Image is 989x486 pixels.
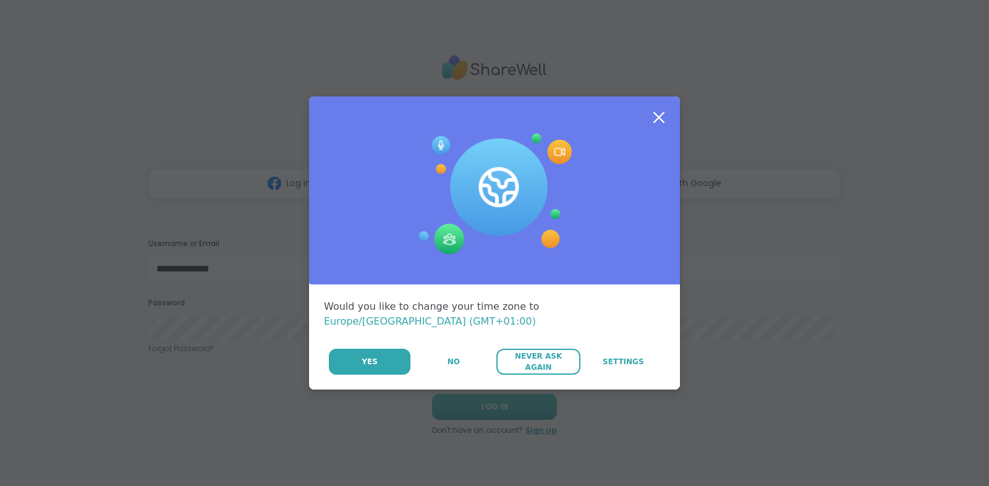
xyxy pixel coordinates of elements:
[603,356,644,367] span: Settings
[329,349,410,375] button: Yes
[582,349,665,375] a: Settings
[417,134,572,255] img: Session Experience
[496,349,580,375] button: Never Ask Again
[412,349,495,375] button: No
[448,356,460,367] span: No
[324,299,665,329] div: Would you like to change your time zone to
[324,315,536,327] span: Europe/[GEOGRAPHIC_DATA] (GMT+01:00)
[503,351,574,373] span: Never Ask Again
[362,356,378,367] span: Yes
